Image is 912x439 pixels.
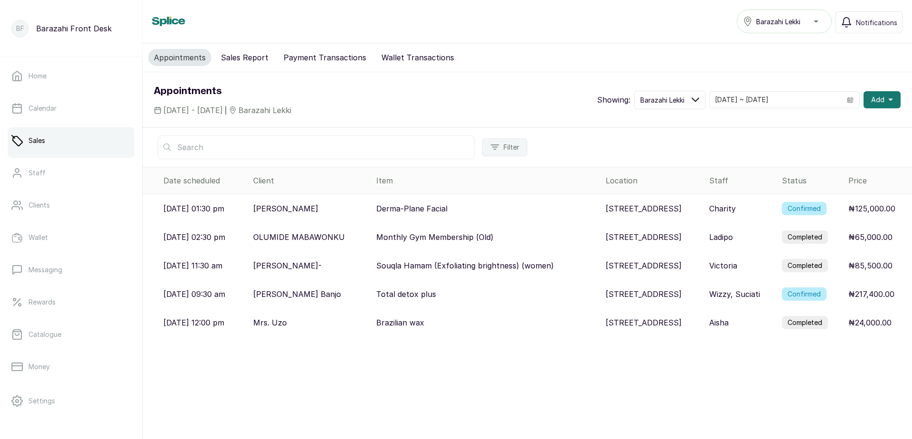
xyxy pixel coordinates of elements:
p: Aisha [709,317,729,328]
p: Victoria [709,260,737,271]
span: Notifications [856,18,897,28]
a: Messaging [8,257,134,283]
p: BF [16,24,24,33]
a: Wallet [8,224,134,251]
p: ₦24,000.00 [848,317,892,328]
button: Notifications [836,11,902,33]
button: Wallet Transactions [376,49,460,66]
p: Mrs. Uzo [253,317,287,328]
button: Appointments [148,49,211,66]
a: Calendar [8,95,134,122]
a: Sales [8,127,134,154]
button: Barazahi Lekki [634,91,705,109]
p: [PERSON_NAME]- [253,260,322,271]
p: ₦125,000.00 [848,203,895,214]
a: Settings [8,388,134,414]
p: [STREET_ADDRESS] [606,203,682,214]
p: Monthly Gym Membership (Old) [376,231,494,243]
span: Barazahi Lekki [640,95,684,105]
button: Add [864,91,901,108]
p: [DATE] 02:30 pm [163,231,225,243]
label: Completed [782,316,828,329]
p: [STREET_ADDRESS] [606,288,682,300]
div: Item [376,175,598,186]
p: Ladipo [709,231,733,243]
p: Sales [28,136,45,145]
span: Filter [503,143,519,152]
span: Barazahi Lekki [756,17,800,27]
p: Money [28,362,50,372]
div: Status [782,175,841,186]
input: Search [158,135,475,159]
a: Staff [8,160,134,186]
label: Confirmed [782,202,826,215]
p: ₦65,000.00 [848,231,893,243]
p: [STREET_ADDRESS] [606,260,682,271]
h1: Appointments [154,84,291,99]
p: [DATE] 11:30 am [163,260,222,271]
p: Wizzy, Suciati [709,288,760,300]
button: Barazahi Lekki [737,10,832,33]
div: Date scheduled [163,175,246,186]
p: Staff [28,168,46,178]
span: | [225,105,227,115]
p: OLUMIDE MABAWONKU [253,231,345,243]
p: [DATE] 12:00 pm [163,317,224,328]
a: Rewards [8,289,134,315]
p: Messaging [28,265,62,275]
p: [PERSON_NAME] Banjo [253,288,341,300]
span: Add [871,95,884,105]
button: Filter [482,138,527,156]
p: ₦85,500.00 [848,260,893,271]
p: Brazilian wax [376,317,424,328]
p: Catalogue [28,330,61,339]
p: Wallet [28,233,48,242]
div: Location [606,175,702,186]
label: Completed [782,259,828,272]
svg: calendar [847,96,854,103]
p: [STREET_ADDRESS] [606,231,682,243]
label: Confirmed [782,287,826,301]
span: [DATE] - [DATE] [163,105,223,116]
p: Showing: [597,94,630,105]
a: Money [8,353,134,380]
button: Sales Report [215,49,274,66]
a: Home [8,63,134,89]
p: Clients [28,200,50,210]
p: Total detox plus [376,288,436,300]
a: Catalogue [8,321,134,348]
p: Souqla Hamam (Exfoliating brightness) (women) [376,260,554,271]
a: Clients [8,192,134,219]
p: Charity [709,203,736,214]
label: Completed [782,230,828,244]
p: ₦217,400.00 [848,288,894,300]
p: Settings [28,396,55,406]
div: Client [253,175,369,186]
p: [DATE] 09:30 am [163,288,225,300]
span: Barazahi Lekki [238,105,291,116]
input: Select date [710,92,841,108]
div: Price [848,175,908,186]
button: Payment Transactions [278,49,372,66]
p: Rewards [28,297,56,307]
p: [PERSON_NAME] [253,203,318,214]
p: Home [28,71,47,81]
p: Barazahi Front Desk [36,23,112,34]
p: [STREET_ADDRESS] [606,317,682,328]
div: Staff [709,175,774,186]
p: Derma-Plane Facial [376,203,447,214]
p: [DATE] 01:30 pm [163,203,224,214]
p: Calendar [28,104,57,113]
